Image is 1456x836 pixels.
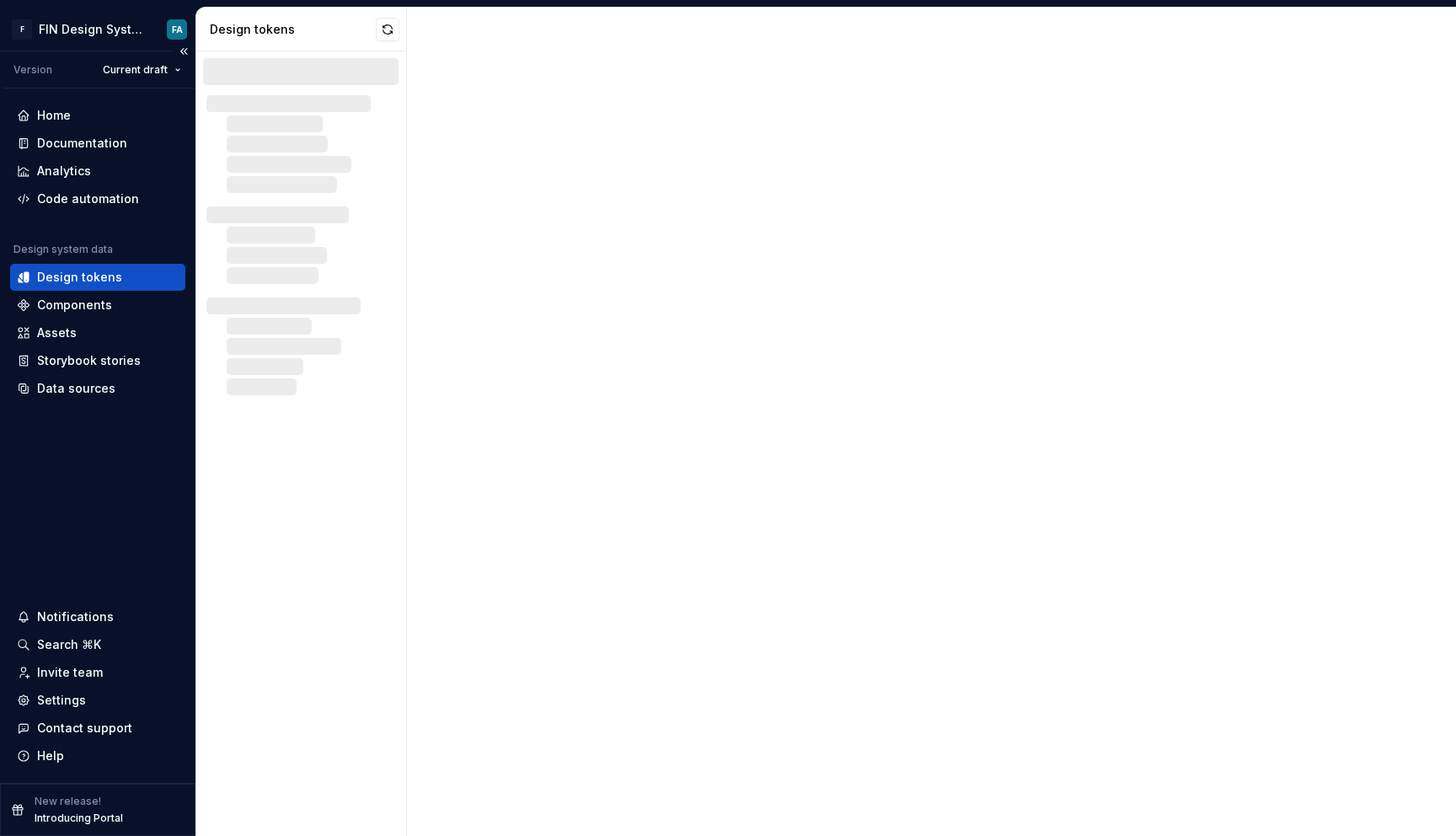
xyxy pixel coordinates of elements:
div: FA [172,23,183,36]
div: Version [13,63,52,77]
a: Code automation [10,185,185,212]
div: Settings [37,692,86,709]
button: Search ⌘K [10,631,185,658]
button: Collapse sidebar [172,40,195,63]
a: Settings [10,687,185,714]
div: Documentation [37,135,127,152]
div: Home [37,107,71,124]
div: Help [37,748,64,764]
div: Design tokens [37,269,122,286]
button: Notifications [10,603,185,630]
div: Contact support [37,720,132,737]
div: Search ⌘K [37,636,101,653]
div: Analytics [37,163,91,180]
button: Help [10,742,185,769]
a: Assets [10,319,185,346]
div: Data sources [37,380,115,397]
a: Analytics [10,158,185,185]
a: Storybook stories [10,347,185,374]
div: F [12,19,32,40]
button: Current draft [95,58,189,82]
span: Current draft [103,63,168,77]
div: FIN Design System [39,21,147,38]
a: Documentation [10,130,185,157]
a: Data sources [10,375,185,402]
button: Contact support [10,715,185,742]
a: Home [10,102,185,129]
div: Components [37,297,112,313]
a: Components [10,292,185,319]
div: Design system data [13,243,113,256]
a: Invite team [10,659,185,686]
a: Design tokens [10,264,185,291]
p: New release! [35,795,101,808]
div: Invite team [37,664,103,681]
div: Assets [37,324,77,341]
div: Storybook stories [37,352,141,369]
button: FFIN Design SystemFA [3,11,192,47]
div: Design tokens [210,21,376,38]
div: Code automation [37,190,139,207]
div: Notifications [37,608,114,625]
p: Introducing Portal [35,812,123,825]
